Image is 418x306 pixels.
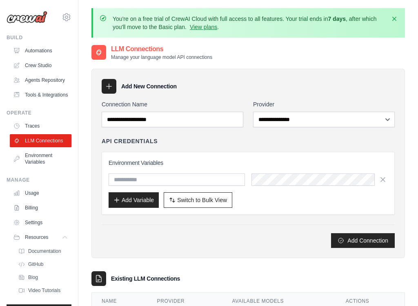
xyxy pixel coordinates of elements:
a: Usage [10,187,71,200]
a: Tools & Integrations [10,88,71,101]
span: GitHub [28,261,43,268]
a: Traces [10,119,71,133]
p: You're on a free trial of CrewAI Cloud with full access to all features. Your trial ends in , aft... [113,15,385,31]
h3: Add New Connection [121,82,177,90]
button: Add Connection [331,233,395,248]
span: Video Tutorials [28,287,60,294]
h3: Existing LLM Connections [111,274,180,283]
a: LLM Connections [10,134,71,147]
div: Operate [7,110,71,116]
a: GitHub [15,259,71,270]
div: Build [7,34,71,41]
label: Provider [253,100,395,108]
a: Documentation [15,245,71,257]
a: Video Tutorials [15,285,71,296]
span: Resources [25,234,48,241]
button: Resources [10,231,71,244]
a: Billing [10,201,71,214]
button: Switch to Bulk View [164,192,232,208]
label: Connection Name [102,100,243,108]
h4: API Credentials [102,137,158,145]
h2: LLM Connections [111,44,212,54]
div: Manage [7,177,71,183]
a: Agents Repository [10,74,71,87]
p: Manage your language model API connections [111,54,212,61]
a: Blog [15,272,71,283]
button: Add Variable [109,192,159,208]
span: Switch to Bulk View [177,196,227,204]
a: Crew Studio [10,59,71,72]
span: Blog [28,274,38,281]
a: Settings [10,216,71,229]
a: Environment Variables [10,149,71,169]
h3: Environment Variables [109,159,388,167]
strong: 7 days [328,16,346,22]
img: Logo [7,11,47,23]
a: View plans [190,24,217,30]
a: Automations [10,44,71,57]
span: Documentation [28,248,61,254]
